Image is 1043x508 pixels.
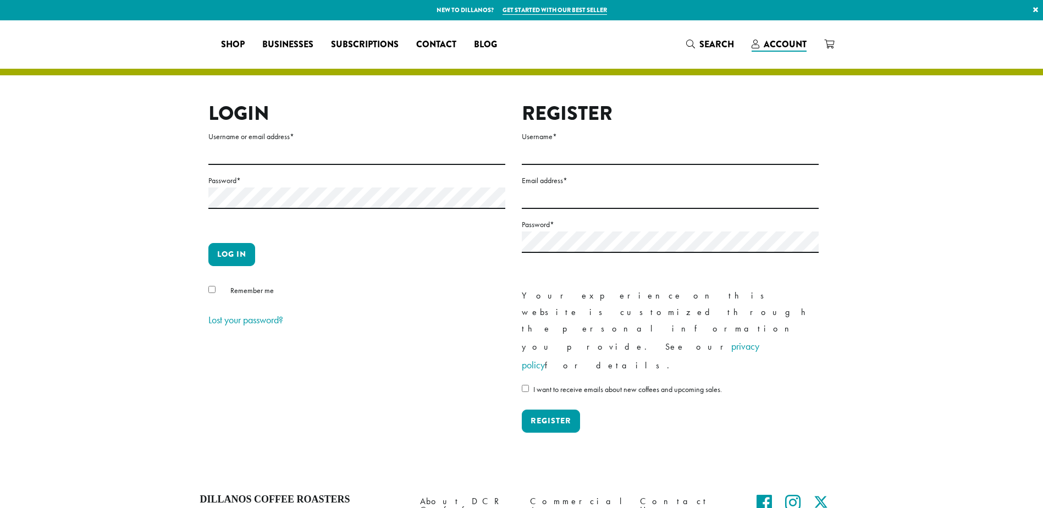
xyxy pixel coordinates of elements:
[522,288,819,374] p: Your experience on this website is customized through the personal information you provide. See o...
[474,38,497,52] span: Blog
[522,130,819,143] label: Username
[262,38,313,52] span: Businesses
[522,218,819,231] label: Password
[200,494,404,506] h4: Dillanos Coffee Roasters
[522,174,819,187] label: Email address
[208,102,505,125] h2: Login
[230,285,274,295] span: Remember me
[208,130,505,143] label: Username or email address
[208,243,255,266] button: Log in
[416,38,456,52] span: Contact
[522,385,529,392] input: I want to receive emails about new coffees and upcoming sales.
[522,340,759,371] a: privacy policy
[522,102,819,125] h2: Register
[208,174,505,187] label: Password
[503,5,607,15] a: Get started with our best seller
[677,35,743,53] a: Search
[221,38,245,52] span: Shop
[533,384,722,394] span: I want to receive emails about new coffees and upcoming sales.
[522,410,580,433] button: Register
[331,38,399,52] span: Subscriptions
[699,38,734,51] span: Search
[764,38,807,51] span: Account
[208,313,283,326] a: Lost your password?
[212,36,253,53] a: Shop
